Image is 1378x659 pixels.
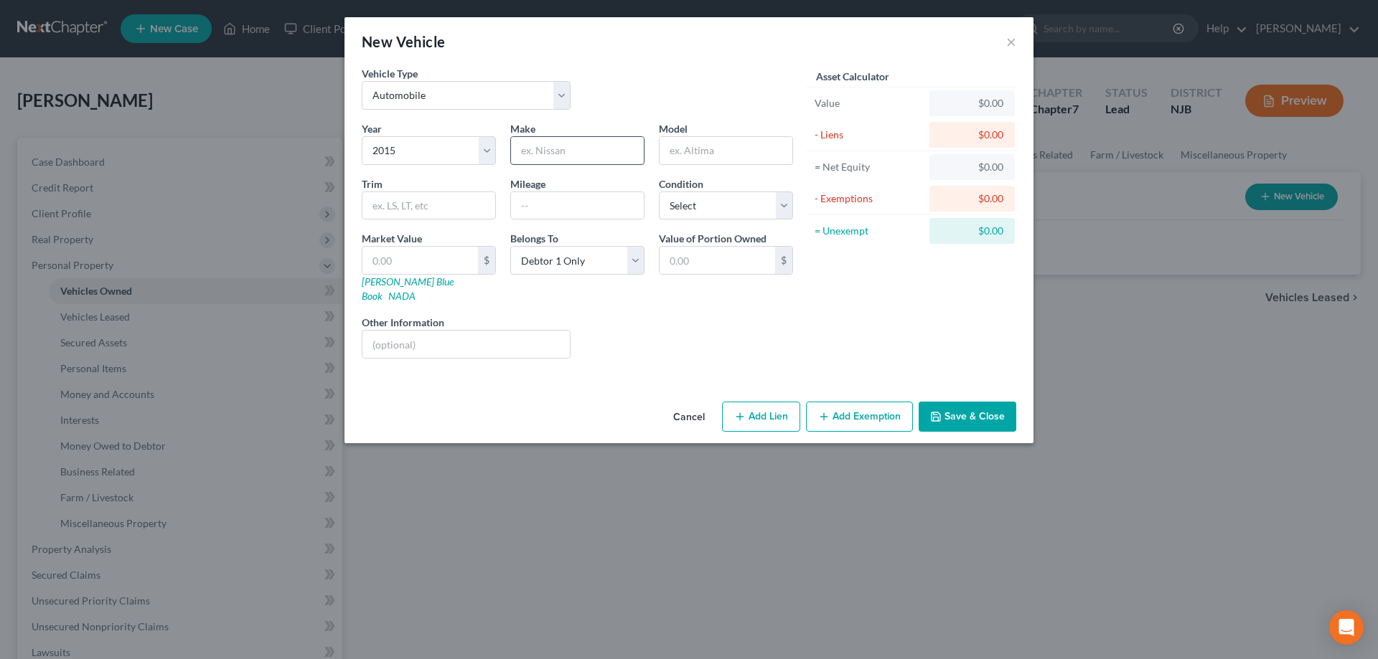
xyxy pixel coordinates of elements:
[511,137,644,164] input: ex. Nissan
[919,402,1016,432] button: Save & Close
[510,176,545,191] label: Mileage
[941,191,1003,206] div: $0.00
[1006,33,1016,50] button: ×
[815,191,923,206] div: - Exemptions
[660,247,775,274] input: 0.00
[362,315,444,330] label: Other Information
[362,176,383,191] label: Trim
[659,231,767,246] label: Value of Portion Owned
[659,121,688,136] label: Model
[941,160,1003,174] div: $0.00
[362,231,422,246] label: Market Value
[815,160,923,174] div: = Net Equity
[662,403,716,432] button: Cancel
[815,96,923,110] div: Value
[1329,610,1364,645] div: Open Intercom Messenger
[659,176,703,191] label: Condition
[362,247,478,274] input: 0.00
[775,247,792,274] div: $
[941,96,1003,110] div: $0.00
[511,192,644,219] input: --
[806,402,913,432] button: Add Exemption
[941,224,1003,238] div: $0.00
[362,66,418,81] label: Vehicle Type
[510,232,558,245] span: Belongs To
[362,331,570,358] input: (optional)
[388,290,416,302] a: NADA
[362,121,382,136] label: Year
[362,32,445,52] div: New Vehicle
[816,69,889,84] label: Asset Calculator
[941,128,1003,142] div: $0.00
[722,402,800,432] button: Add Lien
[362,275,454,302] a: [PERSON_NAME] Blue Book
[660,137,792,164] input: ex. Altima
[815,224,923,238] div: = Unexempt
[510,123,535,135] span: Make
[815,128,923,142] div: - Liens
[478,247,495,274] div: $
[362,192,495,219] input: ex. LS, LT, etc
